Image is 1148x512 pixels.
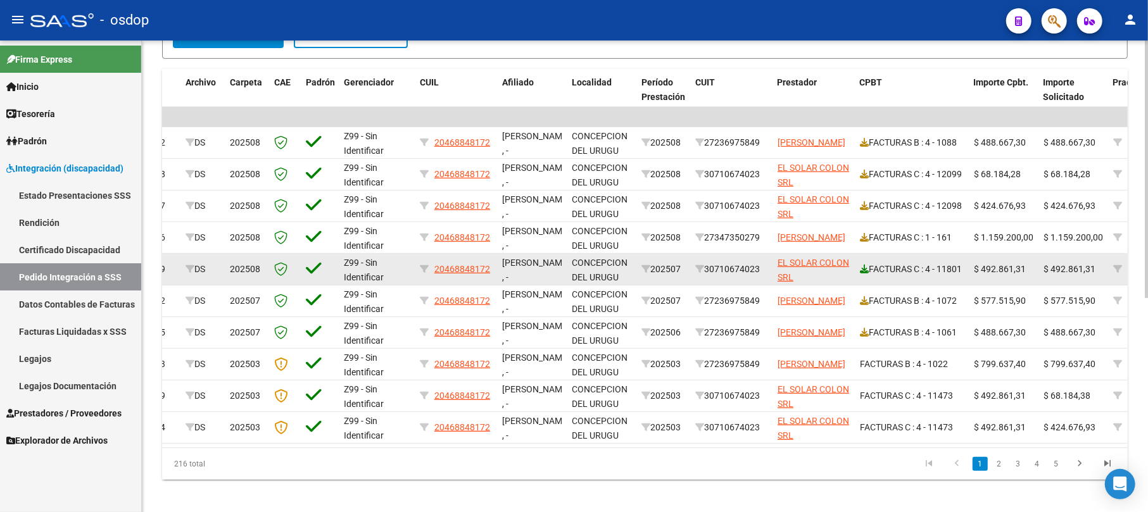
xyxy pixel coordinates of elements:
span: Z99 - Sin Identificar [344,163,384,187]
span: CONCEPCION DEL URUGU [572,194,628,219]
div: 30710674023 [695,262,767,277]
span: Z99 - Sin Identificar [344,258,384,282]
datatable-header-cell: Afiliado [497,69,567,125]
span: $ 577.515,90 [1044,296,1095,306]
div: DS [186,420,220,435]
div: 27236975849 [695,357,767,372]
span: 202508 [230,201,260,211]
span: CONCEPCION DEL URUGU [572,416,628,440]
span: $ 799.637,40 [1044,359,1095,369]
span: [PERSON_NAME] , - [502,416,570,440]
span: 202507 [230,296,260,306]
span: $ 492.861,31 [974,422,1026,432]
a: go to previous page [945,457,969,471]
span: CUIL [420,77,439,87]
datatable-header-cell: CAE [269,69,301,125]
span: 20468848172 [434,201,490,211]
span: CONCEPCION DEL URUGU [572,353,628,377]
div: DS [186,167,220,182]
span: 202503 [230,422,260,432]
span: $ 488.667,30 [974,137,1026,147]
a: 4 [1030,457,1045,471]
div: FACTURAS B : 4 - 1072 [860,294,964,308]
div: FACTURAS C : 4 - 11801 [860,262,964,277]
span: [PERSON_NAME] [778,327,845,337]
span: [PERSON_NAME] [778,296,845,306]
div: 27236975849 [695,135,767,150]
span: $ 492.861,31 [974,390,1026,401]
div: FACTURAS C : 4 - 11473 [860,420,964,435]
div: DS [186,389,220,403]
span: Z99 - Sin Identificar [344,131,384,156]
datatable-header-cell: Prestador [773,69,855,125]
span: EL SOLAR COLON SRL [778,416,849,440]
li: page 5 [1047,453,1066,475]
datatable-header-cell: Importe Cpbt. [969,69,1038,125]
span: 20468848172 [434,232,490,242]
span: CONCEPCION DEL URUGU [572,321,628,346]
div: FACTURAS C : 4 - 12099 [860,167,964,182]
span: CONCEPCION DEL URUGU [572,226,628,251]
span: Z99 - Sin Identificar [344,194,384,219]
span: - osdop [100,6,149,34]
span: [PERSON_NAME] , - [502,163,570,187]
div: 30710674023 [695,389,767,403]
span: Gerenciador [344,77,394,87]
span: [PERSON_NAME] , - [502,353,570,377]
div: FACTURAS B : 4 - 1061 [860,325,964,340]
span: $ 68.184,38 [1044,390,1090,401]
div: DS [186,199,220,213]
div: FACTURAS B : 4 - 1022 [860,357,964,372]
span: Padrón [6,134,47,148]
li: page 4 [1028,453,1047,475]
li: page 2 [990,453,1009,475]
span: Tesorería [6,107,55,121]
div: 202503 [641,357,685,372]
div: FACTURAS B : 4 - 1088 [860,135,964,150]
li: page 1 [971,453,990,475]
span: [PERSON_NAME] , - [502,258,570,282]
datatable-header-cell: Período Prestación [636,69,690,125]
span: [PERSON_NAME] , - [502,321,570,346]
span: [PERSON_NAME] , - [502,226,570,251]
div: 202503 [641,420,685,435]
mat-icon: menu [10,12,25,27]
mat-icon: person [1123,12,1138,27]
div: DS [186,230,220,245]
a: 1 [973,457,988,471]
a: go to next page [1068,457,1092,471]
span: CUIT [695,77,715,87]
span: 20468848172 [434,327,490,337]
span: Borrar Filtros [305,30,396,41]
span: 20468848172 [434,390,490,401]
span: Buscar Pedido [184,30,272,41]
span: CONCEPCION DEL URUGU [572,384,628,409]
span: [PERSON_NAME] , - [502,289,570,314]
a: 2 [992,457,1007,471]
div: FACTURAS C : 4 - 11473 [860,389,964,403]
span: Practica [1113,77,1147,87]
span: Inicio [6,80,39,94]
div: 202507 [641,294,685,308]
span: 202508 [230,264,260,274]
div: DS [186,357,220,372]
datatable-header-cell: Gerenciador [339,69,415,125]
span: Z99 - Sin Identificar [344,353,384,377]
span: $ 1.159.200,00 [1044,232,1103,242]
span: CONCEPCION DEL URUGU [572,258,628,282]
datatable-header-cell: CPBT [855,69,969,125]
div: 30710674023 [695,199,767,213]
span: 20468848172 [434,359,490,369]
span: CONCEPCION DEL URUGU [572,163,628,187]
span: CONCEPCION DEL URUGU [572,131,628,156]
span: Firma Express [6,53,72,66]
span: Z99 - Sin Identificar [344,321,384,346]
span: Prestador [778,77,817,87]
span: Carpeta [230,77,262,87]
span: [PERSON_NAME] , - [502,194,570,219]
span: $ 492.861,31 [974,264,1026,274]
a: go to first page [917,457,941,471]
div: 202508 [641,167,685,182]
div: 216 total [162,448,353,480]
div: FACTURAS C : 1 - 161 [860,230,964,245]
